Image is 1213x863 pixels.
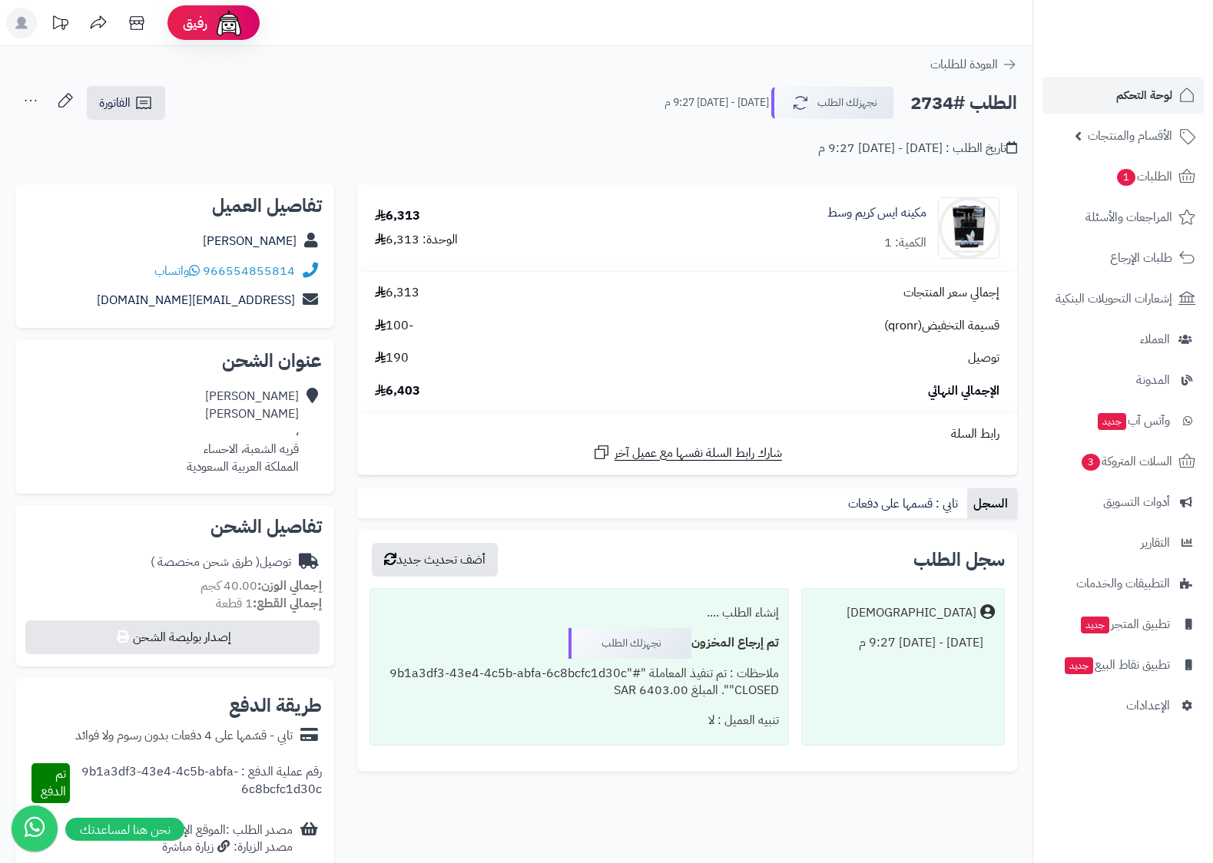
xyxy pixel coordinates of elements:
[910,88,1017,119] h2: الطلب #2734
[375,382,420,400] span: 6,403
[1042,606,1204,643] a: تطبيق المتجرجديد
[229,696,322,715] h2: طريقة الدفع
[592,443,782,462] a: شارك رابط السلة نفسها مع عميل آخر
[1042,687,1204,724] a: الإعدادات
[847,604,976,622] div: [DEMOGRAPHIC_DATA]
[967,488,1017,519] a: السجل
[1082,454,1100,471] span: 3
[151,554,291,571] div: توصيل
[75,727,293,745] div: تابي - قسّمها على 4 دفعات بدون رسوم ولا فوائد
[1076,573,1170,594] span: التطبيقات والخدمات
[257,577,322,595] strong: إجمالي الوزن:
[99,94,131,112] span: الفاتورة
[1126,695,1170,716] span: الإعدادات
[771,87,894,119] button: نجهزلك الطلب
[375,231,458,249] div: الوحدة: 6,313
[1098,413,1126,430] span: جديد
[903,284,999,302] span: إجمالي سعر المنتجات
[939,197,999,259] img: 1664381836-ice%20medium-90x90.jpg
[375,349,409,367] span: 190
[253,594,322,613] strong: إجمالي القطع:
[214,8,244,38] img: ai-face.png
[28,517,322,536] h2: تفاصيل الشحن
[1110,247,1172,269] span: طلبات الإرجاع
[1109,43,1198,75] img: logo-2.png
[930,55,1017,74] a: العودة للطلبات
[379,598,779,628] div: إنشاء الطلب ....
[1042,484,1204,521] a: أدوات التسويق
[379,659,779,706] div: ملاحظات : تم تنفيذ المعاملة "#9b1a3df3-43e4-4c5b-abfa-6c8bcfc1d30c" "CLOSED". المبلغ 6403.00 SAR
[1079,613,1170,635] span: تطبيق المتجر
[183,14,207,32] span: رفيق
[1136,369,1170,391] span: المدونة
[811,628,995,658] div: [DATE] - [DATE] 9:27 م
[1042,443,1204,480] a: السلات المتروكة3
[930,55,998,74] span: العودة للطلبات
[968,349,999,367] span: توصيل
[827,204,926,222] a: مكينه ايس كريم وسط
[1042,199,1204,236] a: المراجعات والأسئلة
[1115,166,1172,187] span: الطلبات
[664,95,769,111] small: [DATE] - [DATE] 9:27 م
[70,763,322,803] div: رقم عملية الدفع : 9b1a3df3-43e4-4c5b-abfa-6c8bcfc1d30c
[1056,288,1172,309] span: إشعارات التحويلات البنكية
[913,551,1005,569] h3: سجل الطلب
[187,388,299,475] div: [PERSON_NAME] [PERSON_NAME] ، قريه الشعبة، الاحساء المملكة العربية السعودية
[1080,451,1172,472] span: السلات المتروكة
[154,822,293,857] div: مصدر الطلب :الموقع الإلكتروني
[372,543,498,577] button: أضف تحديث جديد
[1116,84,1172,106] span: لوحة التحكم
[97,291,295,309] a: [EMAIL_ADDRESS][DOMAIN_NAME]
[1042,646,1204,683] a: تطبيق نقاط البيعجديد
[28,197,322,215] h2: تفاصيل العميل
[1117,169,1135,186] span: 1
[87,86,165,120] a: الفاتورة
[216,594,322,613] small: 1 قطعة
[1081,617,1109,633] span: جديد
[201,577,322,595] small: 40.00 كجم
[884,317,999,335] span: قسيمة التخفيض(qronr)
[154,838,293,856] div: مصدر الزيارة: زيارة مباشرة
[884,234,926,252] div: الكمية: 1
[41,765,66,801] span: تم الدفع
[691,633,779,652] b: تم إرجاع المخزون
[1103,491,1170,513] span: أدوات التسويق
[1042,362,1204,398] a: المدونة
[363,425,1011,443] div: رابط السلة
[615,445,782,462] span: شارك رابط السلة نفسها مع عميل آخر
[1063,654,1170,676] span: تطبيق نقاط البيع
[375,317,413,335] span: -100
[1065,657,1093,674] span: جديد
[842,488,967,519] a: تابي : قسمها على دفعات
[1042,77,1204,114] a: لوحة التحكم
[28,352,322,370] h2: عنوان الشحن
[1042,240,1204,276] a: طلبات الإرجاع
[25,620,320,654] button: إصدار بوليصة الشحن
[203,232,297,250] a: [PERSON_NAME]
[1141,532,1170,554] span: التقارير
[818,140,1017,157] div: تاريخ الطلب : [DATE] - [DATE] 9:27 م
[154,262,200,280] a: واتساب
[1042,321,1204,358] a: العملاء
[928,382,999,400] span: الإجمالي النهائي
[375,284,419,302] span: 6,313
[41,8,79,42] a: تحديثات المنصة
[203,262,295,280] a: 966554855814
[1085,207,1172,228] span: المراجعات والأسئلة
[568,628,691,659] div: نجهزلك الطلب
[1042,524,1204,561] a: التقارير
[1042,158,1204,195] a: الطلبات1
[1088,125,1172,147] span: الأقسام والمنتجات
[1042,280,1204,317] a: إشعارات التحويلات البنكية
[1042,565,1204,602] a: التطبيقات والخدمات
[1042,402,1204,439] a: وآتس آبجديد
[1096,410,1170,432] span: وآتس آب
[1140,329,1170,350] span: العملاء
[379,706,779,736] div: تنبيه العميل : لا
[151,553,260,571] span: ( طرق شحن مخصصة )
[375,207,420,225] div: 6,313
